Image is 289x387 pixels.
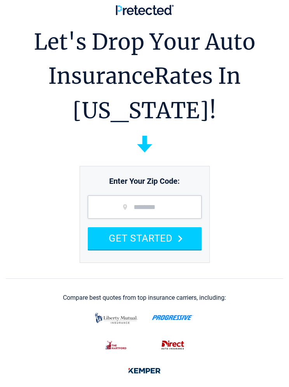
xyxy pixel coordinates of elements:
img: Pretected Logo [116,5,174,15]
img: thehartford [101,337,132,353]
img: direct [157,337,188,353]
input: zip code [88,195,202,219]
button: GET STARTED [88,227,202,249]
p: Enter Your Zip Code: [80,168,209,187]
img: liberty [93,309,140,328]
div: Compare best quotes from top insurance carriers, including: [63,294,226,301]
img: kemper [124,363,165,379]
img: progressive [152,315,193,320]
h1: Let's Drop Your Auto Insurance Rates In [US_STATE]! [6,25,283,128]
